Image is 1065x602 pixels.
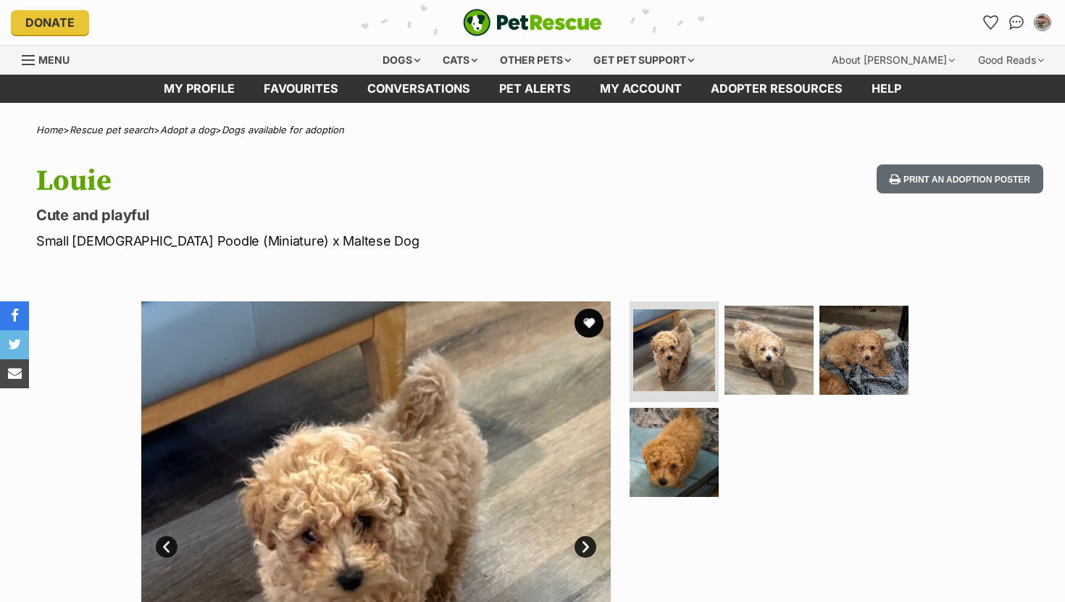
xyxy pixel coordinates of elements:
span: Menu [38,54,70,66]
button: Print an adoption poster [877,164,1043,194]
a: Prev [156,536,177,558]
button: favourite [575,309,603,338]
img: chat-41dd97257d64d25036548639549fe6c8038ab92f7586957e7f3b1b290dea8141.svg [1009,15,1024,30]
div: Get pet support [583,46,704,75]
img: logo-e224e6f780fb5917bec1dbf3a21bbac754714ae5b6737aabdf751b685950b380.svg [463,9,602,36]
button: My account [1031,11,1054,34]
a: Rescue pet search [70,124,154,135]
img: Photo of Louie [724,306,814,395]
p: Cute and playful [36,205,649,225]
h1: Louie [36,164,649,198]
div: Cats [433,46,488,75]
a: Favourites [249,75,353,103]
a: Help [857,75,916,103]
div: About [PERSON_NAME] [822,46,965,75]
a: Adopt a dog [160,124,215,135]
img: Photo of Louie [819,306,909,395]
a: Pet alerts [485,75,585,103]
a: Home [36,124,63,135]
a: Conversations [1005,11,1028,34]
img: Photo of Louie [630,408,719,497]
a: Next [575,536,596,558]
a: Donate [11,10,89,35]
a: My account [585,75,696,103]
a: conversations [353,75,485,103]
a: Menu [22,46,80,72]
div: Other pets [490,46,581,75]
a: My profile [149,75,249,103]
a: Dogs available for adoption [222,124,344,135]
div: Dogs [372,46,430,75]
a: Adopter resources [696,75,857,103]
p: Small [DEMOGRAPHIC_DATA] Poodle (Miniature) x Maltese Dog [36,231,649,251]
img: Photo of Louie [633,309,715,391]
img: Philippa Sheehan profile pic [1035,15,1050,30]
div: Good Reads [968,46,1054,75]
a: PetRescue [463,9,602,36]
ul: Account quick links [979,11,1054,34]
a: Favourites [979,11,1002,34]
